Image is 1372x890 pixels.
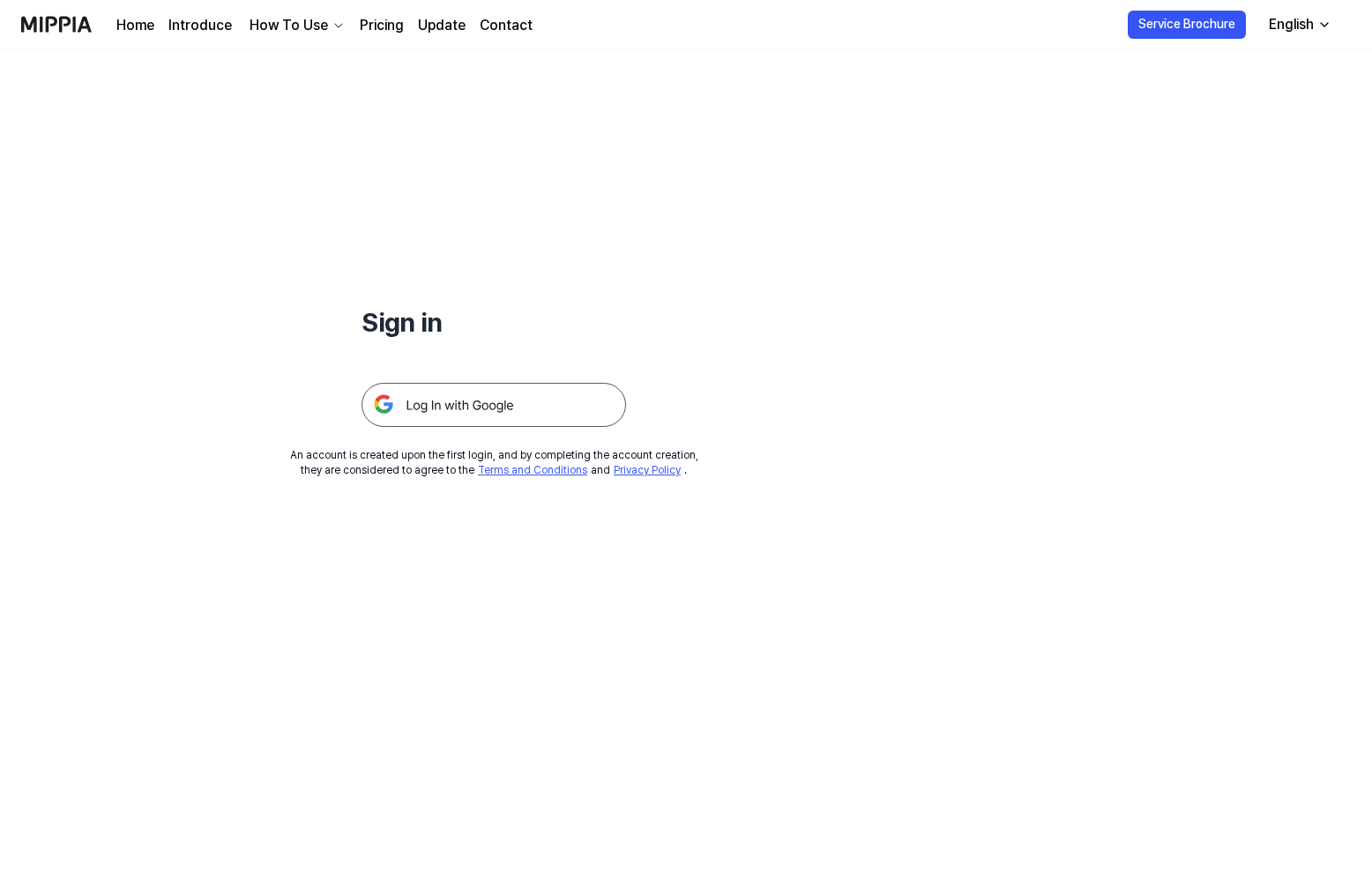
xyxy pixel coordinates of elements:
button: Service Brochure [1128,11,1246,39]
div: English [1265,14,1317,35]
a: Introduce [168,15,232,36]
img: 구글 로그인 버튼 [362,383,626,427]
a: Pricing [360,15,404,36]
a: Update [418,15,466,36]
div: How To Use [246,15,332,36]
button: How To Use [246,15,346,36]
a: Privacy Policy [614,464,681,476]
a: Terms and Conditions [478,464,587,476]
div: An account is created upon the first login, and by completing the account creation, they are cons... [290,448,698,478]
a: Contact [480,15,533,36]
a: Home [116,15,154,36]
button: English [1255,7,1342,42]
h1: Sign in [362,303,626,340]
